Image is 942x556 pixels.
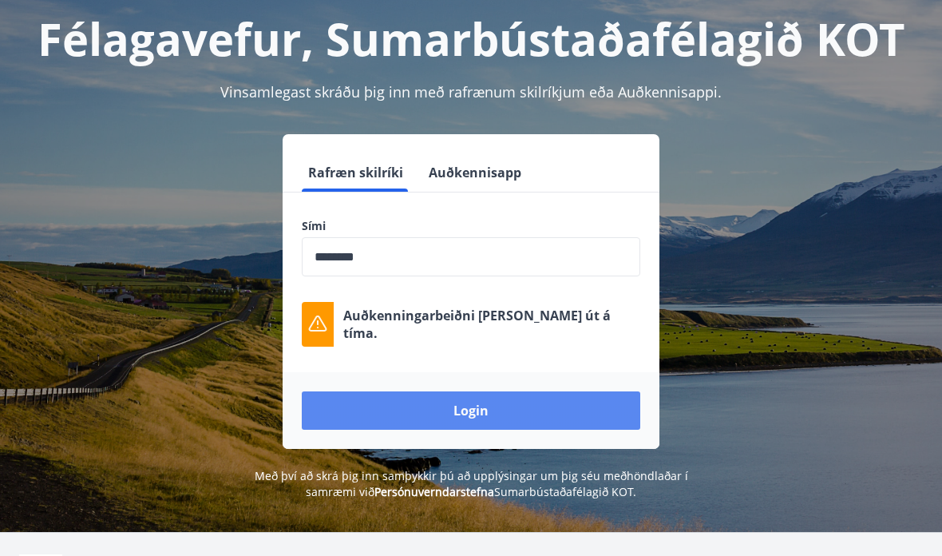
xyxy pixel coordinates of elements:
button: Login [302,391,640,430]
a: Persónuverndarstefna [374,484,494,499]
label: Sími [302,218,640,234]
span: Með því að skrá þig inn samþykkir þú að upplýsingar um þig séu meðhöndlaðar í samræmi við Sumarbú... [255,468,688,499]
button: Rafræn skilríki [302,153,410,192]
span: Vinsamlegast skráðu þig inn með rafrænum skilríkjum eða Auðkennisappi. [220,82,722,101]
button: Auðkennisapp [422,153,528,192]
h1: Félagavefur, Sumarbústaðafélagið KOT [19,8,923,69]
p: Auðkenningarbeiðni [PERSON_NAME] út á tíma. [343,307,640,342]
